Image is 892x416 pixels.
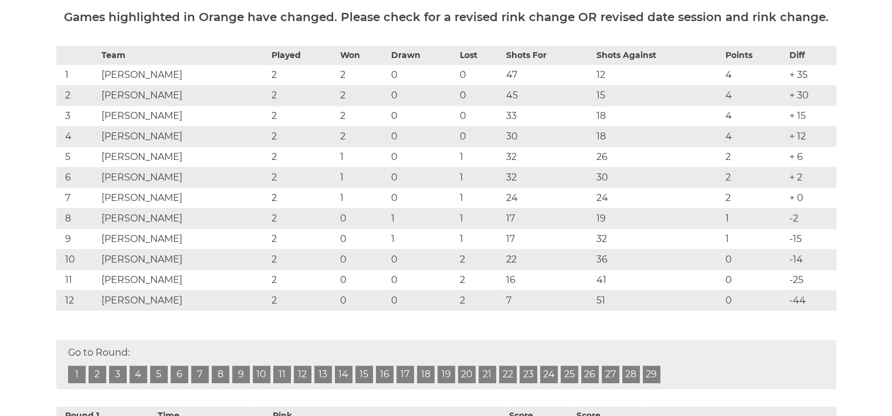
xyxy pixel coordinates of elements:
td: 1 [56,64,99,85]
th: Played [269,46,338,64]
a: 27 [602,366,619,383]
td: 2 [457,290,503,311]
td: [PERSON_NAME] [99,146,269,167]
td: 26 [593,146,722,167]
td: 2 [269,146,338,167]
td: 0 [457,64,503,85]
td: 32 [503,146,593,167]
td: -2 [786,208,836,229]
td: 2 [457,249,503,270]
td: 8 [56,208,99,229]
a: 23 [520,366,537,383]
td: 3 [56,105,99,126]
td: [PERSON_NAME] [99,167,269,187]
td: 0 [457,126,503,146]
td: 0 [337,229,388,249]
td: 7 [56,187,99,208]
th: Won [337,46,388,64]
a: 13 [314,366,332,383]
td: 0 [388,187,457,208]
th: Shots For [503,46,593,64]
td: 0 [388,85,457,105]
td: [PERSON_NAME] [99,229,269,249]
td: 4 [723,126,787,146]
td: 17 [503,208,593,229]
td: 33 [503,105,593,126]
td: 0 [723,249,787,270]
td: 6 [56,167,99,187]
td: + 6 [786,146,836,167]
td: + 12 [786,126,836,146]
td: 1 [337,167,388,187]
td: 0 [723,290,787,311]
td: 0 [388,126,457,146]
td: 18 [593,126,722,146]
td: 2 [723,146,787,167]
td: 0 [388,146,457,167]
td: [PERSON_NAME] [99,187,269,208]
td: 1 [337,146,388,167]
td: -44 [786,290,836,311]
td: 2 [337,64,388,85]
td: [PERSON_NAME] [99,64,269,85]
td: [PERSON_NAME] [99,105,269,126]
td: 1 [457,187,503,208]
td: 0 [388,167,457,187]
td: 1 [388,208,457,229]
td: 10 [56,249,99,270]
td: [PERSON_NAME] [99,85,269,105]
td: 2 [269,126,338,146]
td: [PERSON_NAME] [99,290,269,311]
a: 9 [232,366,250,383]
td: 19 [593,208,722,229]
td: 47 [503,64,593,85]
a: 17 [396,366,414,383]
td: 30 [593,167,722,187]
td: 1 [457,146,503,167]
td: 17 [503,229,593,249]
td: 0 [337,208,388,229]
td: 4 [723,105,787,126]
td: [PERSON_NAME] [99,249,269,270]
a: 29 [643,366,660,383]
th: Team [99,46,269,64]
td: 15 [593,85,722,105]
th: Diff [786,46,836,64]
td: 0 [388,64,457,85]
th: Drawn [388,46,457,64]
td: 1 [388,229,457,249]
td: 30 [503,126,593,146]
a: 2 [89,366,106,383]
td: 32 [503,167,593,187]
div: Go to Round: [56,340,836,389]
a: 22 [499,366,517,383]
td: 0 [388,249,457,270]
td: [PERSON_NAME] [99,126,269,146]
td: 2 [269,64,338,85]
th: Points [723,46,787,64]
td: 2 [269,187,338,208]
a: 8 [212,366,229,383]
td: 4 [723,85,787,105]
a: 25 [561,366,578,383]
a: 4 [130,366,147,383]
td: 1 [457,208,503,229]
td: 2 [723,187,787,208]
a: 26 [581,366,599,383]
a: 15 [355,366,373,383]
td: 4 [723,64,787,85]
a: 6 [171,366,188,383]
td: 1 [723,208,787,229]
td: 2 [723,167,787,187]
a: 10 [253,366,270,383]
td: 51 [593,290,722,311]
a: 18 [417,366,435,383]
td: 2 [457,270,503,290]
td: 9 [56,229,99,249]
td: 0 [388,270,457,290]
a: 14 [335,366,352,383]
td: 12 [56,290,99,311]
a: 1 [68,366,86,383]
td: [PERSON_NAME] [99,208,269,229]
td: + 30 [786,85,836,105]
